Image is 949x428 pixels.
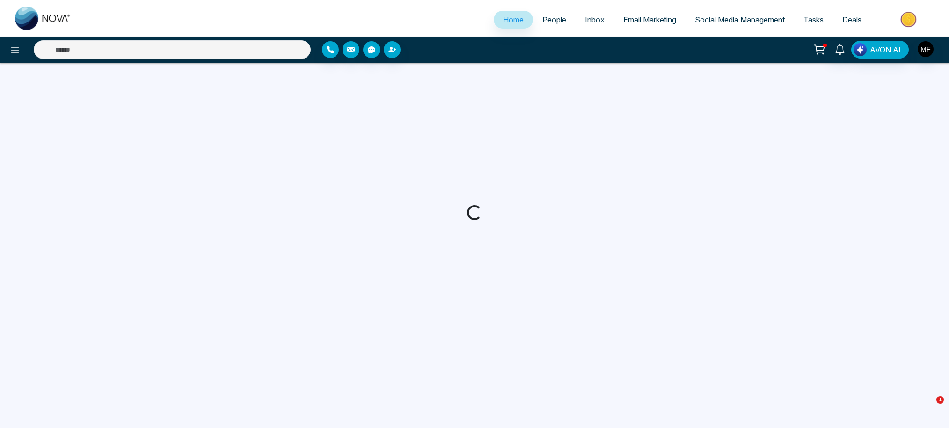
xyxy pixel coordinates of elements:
a: Deals [833,11,871,29]
img: Nova CRM Logo [15,7,71,30]
a: Tasks [794,11,833,29]
span: Email Marketing [623,15,676,24]
a: Social Media Management [686,11,794,29]
iframe: Intercom live chat [917,396,940,419]
a: Inbox [576,11,614,29]
span: Tasks [803,15,824,24]
img: User Avatar [918,41,934,57]
a: Email Marketing [614,11,686,29]
span: Social Media Management [695,15,785,24]
img: Lead Flow [854,43,867,56]
span: People [542,15,566,24]
a: People [533,11,576,29]
a: Home [494,11,533,29]
img: Market-place.gif [876,9,943,30]
span: Home [503,15,524,24]
button: AVON AI [851,41,909,59]
span: 1 [936,396,944,404]
span: Deals [842,15,861,24]
span: Inbox [585,15,605,24]
span: AVON AI [870,44,901,55]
